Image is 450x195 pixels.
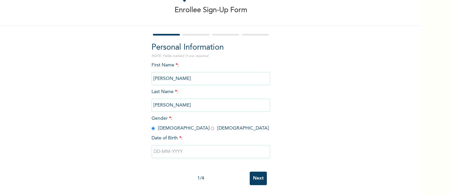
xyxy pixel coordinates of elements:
[152,54,270,59] p: NOTE: Fields marked (*) are required
[152,89,270,108] span: Last Name :
[152,145,270,158] input: DD-MM-YYYY
[152,72,270,85] input: Enter your first name
[152,42,270,54] h2: Personal Information
[152,135,183,142] span: Date of Birth :
[152,175,250,182] div: 1 / 4
[250,172,267,185] input: Next
[152,63,270,81] span: First Name :
[152,116,269,131] span: Gender : [DEMOGRAPHIC_DATA] [DEMOGRAPHIC_DATA]
[152,99,270,112] input: Enter your last name
[175,5,247,16] p: Enrollee Sign-Up Form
